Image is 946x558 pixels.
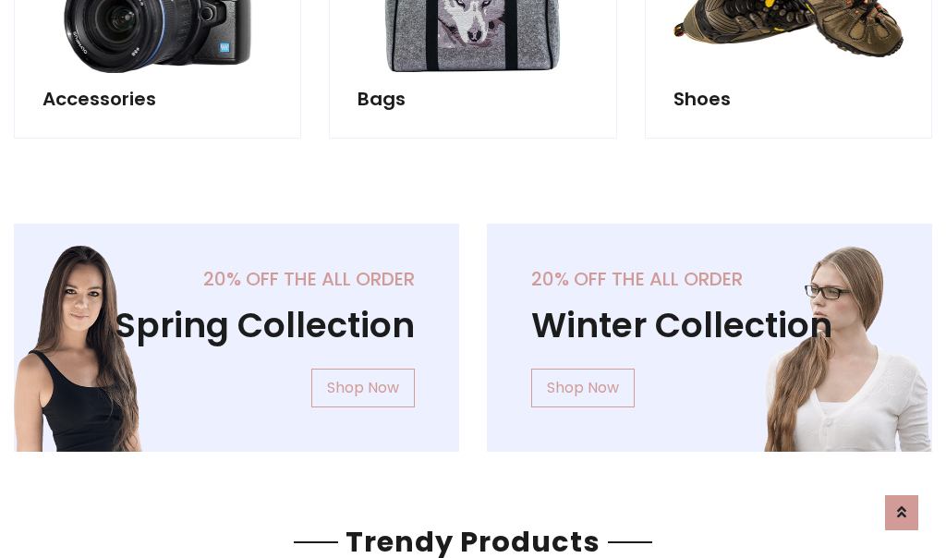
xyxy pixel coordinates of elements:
[58,305,415,346] h1: Spring Collection
[58,268,415,290] h5: 20% off the all order
[531,305,888,346] h1: Winter Collection
[531,268,888,290] h5: 20% off the all order
[42,88,273,110] h5: Accessories
[673,88,904,110] h5: Shoes
[358,88,588,110] h5: Bags
[531,369,635,407] a: Shop Now
[311,369,415,407] a: Shop Now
